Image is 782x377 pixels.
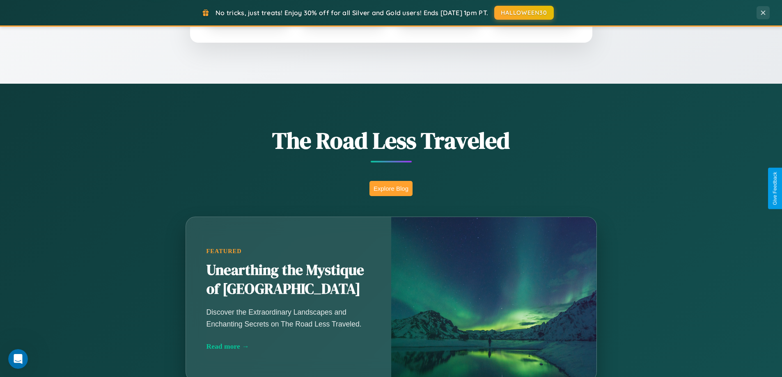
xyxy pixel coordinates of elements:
div: Featured [206,248,371,255]
h2: Unearthing the Mystique of [GEOGRAPHIC_DATA] [206,261,371,299]
div: Read more → [206,342,371,351]
button: HALLOWEEN30 [494,6,554,20]
h1: The Road Less Traveled [145,125,638,156]
span: No tricks, just treats! Enjoy 30% off for all Silver and Gold users! Ends [DATE] 1pm PT. [216,9,488,17]
p: Discover the Extraordinary Landscapes and Enchanting Secrets on The Road Less Traveled. [206,306,371,329]
button: Explore Blog [369,181,413,196]
div: Give Feedback [772,172,778,205]
iframe: Intercom live chat [8,349,28,369]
